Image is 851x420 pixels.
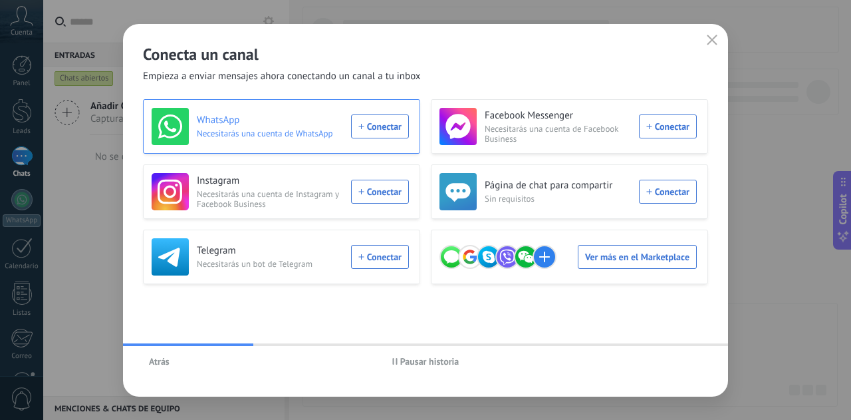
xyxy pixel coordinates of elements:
[197,114,343,127] h3: WhatsApp
[149,357,170,366] span: Atrás
[485,124,631,144] span: Necesitarás una cuenta de Facebook Business
[143,44,708,65] h2: Conecta un canal
[197,259,343,269] span: Necesitarás un bot de Telegram
[485,109,631,122] h3: Facebook Messenger
[197,174,343,188] h3: Instagram
[197,189,343,209] span: Necesitarás una cuenta de Instagram y Facebook Business
[485,194,631,204] span: Sin requisitos
[485,179,631,192] h3: Página de chat para compartir
[143,351,176,371] button: Atrás
[197,244,343,258] h3: Telegram
[400,357,459,366] span: Pausar historia
[143,70,421,83] span: Empieza a enviar mensajes ahora conectando un canal a tu inbox
[386,351,465,371] button: Pausar historia
[197,128,343,138] span: Necesitarás una cuenta de WhatsApp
